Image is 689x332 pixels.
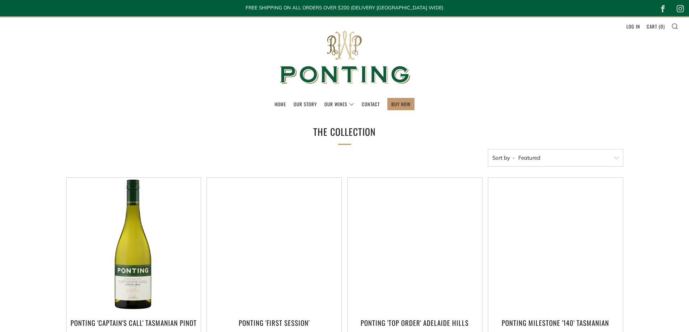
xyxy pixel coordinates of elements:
a: Home [275,98,286,110]
a: Contact [362,98,380,110]
span: 0 [660,23,663,30]
a: Log in [626,21,640,32]
a: Our Wines [324,98,354,110]
a: Our Story [294,98,317,110]
a: Cart (0) [647,21,665,32]
a: BUY NOW [391,98,411,110]
img: Ponting Wines [272,17,417,98]
h1: The Collection [236,124,453,141]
